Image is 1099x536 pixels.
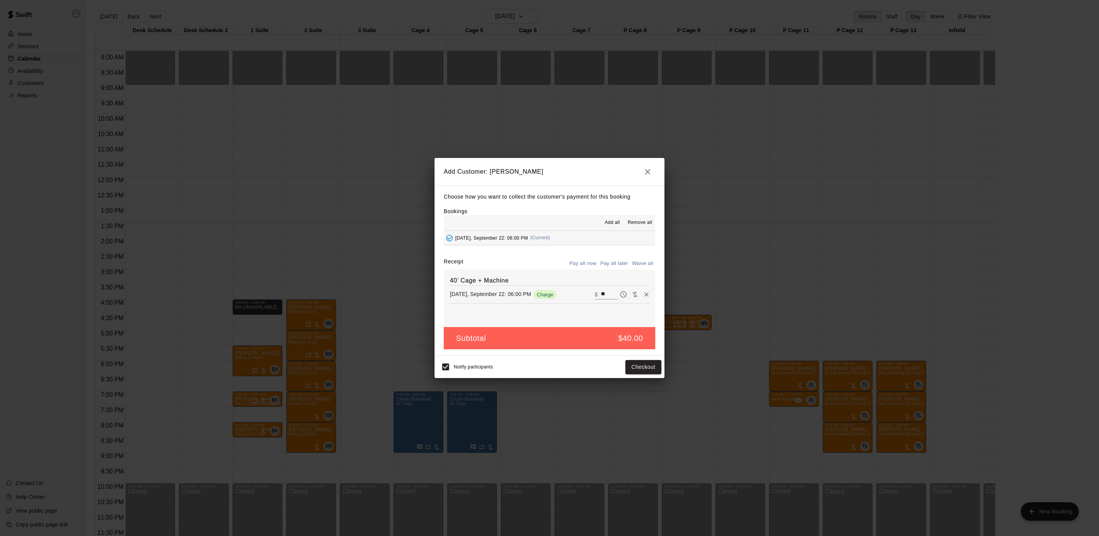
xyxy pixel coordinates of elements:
span: Charge [534,292,556,298]
h2: Add Customer: [PERSON_NAME] [435,158,664,186]
label: Bookings [444,208,467,214]
span: Pay later [618,291,629,297]
span: Waive payment [629,291,641,297]
p: [DATE], September 22: 06:00 PM [450,290,531,298]
p: Choose how you want to collect the customer's payment for this booking [444,192,655,202]
button: Added - Collect Payment[DATE], September 22: 06:00 PM(Current) [444,231,655,245]
h6: 40’ Cage + Machine [450,276,649,286]
h5: $40.00 [618,333,643,344]
span: Notify participants [454,365,493,370]
h5: Subtotal [456,333,486,344]
button: Add all [600,217,625,229]
button: Remove [641,289,652,300]
button: Added - Collect Payment [444,232,455,244]
p: $ [595,291,598,298]
span: (Current) [530,235,550,240]
button: Pay all later [599,258,630,270]
span: Remove all [628,219,652,227]
button: Waive all [630,258,655,270]
span: Add all [605,219,620,227]
button: Remove all [625,217,655,229]
button: Pay all now [568,258,599,270]
button: Checkout [625,360,661,374]
span: [DATE], September 22: 06:00 PM [455,235,528,240]
label: Receipt [444,258,463,270]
